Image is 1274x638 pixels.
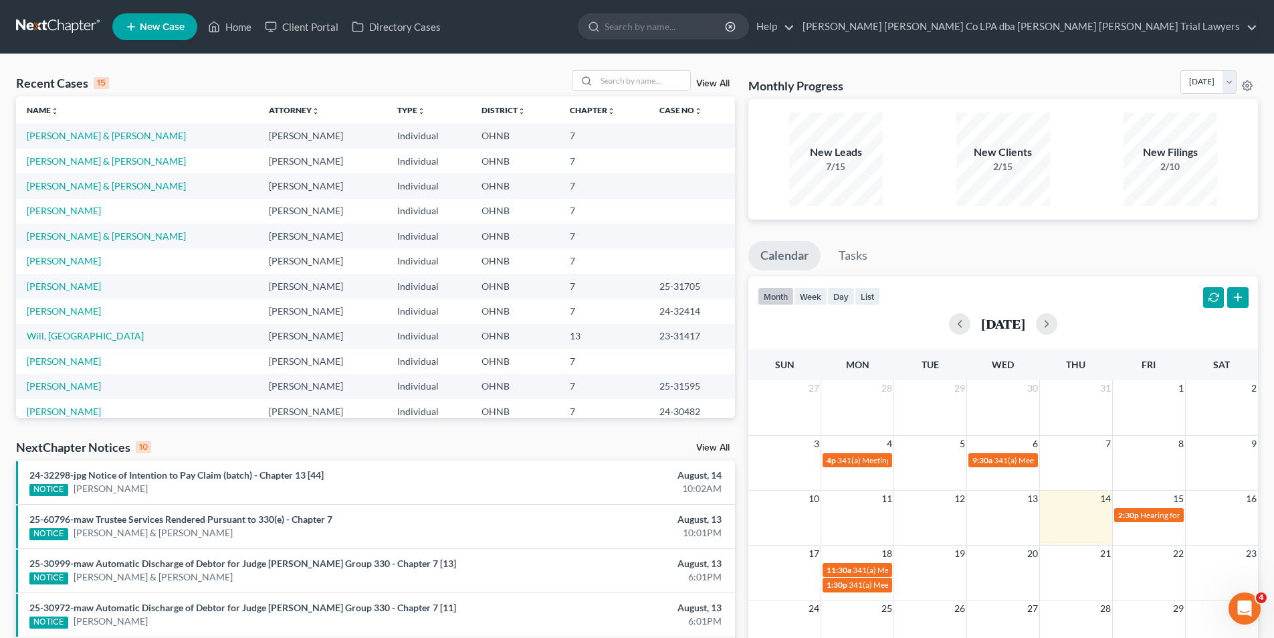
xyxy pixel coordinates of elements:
span: 8 [1177,436,1185,452]
span: 4 [885,436,893,452]
a: Nameunfold_more [27,105,59,115]
i: unfold_more [417,107,425,115]
button: month [758,287,794,305]
a: Calendar [748,241,821,270]
a: Client Portal [258,15,345,39]
div: 6:01PM [500,615,722,628]
h2: [DATE] [981,317,1025,331]
a: Will, [GEOGRAPHIC_DATA] [27,330,144,341]
td: OHNB [471,173,559,198]
a: Tasks [827,241,879,270]
span: 15 [1172,491,1185,507]
a: View All [696,443,730,453]
td: Individual [387,299,471,323]
td: Individual [387,149,471,173]
td: OHNB [471,199,559,224]
span: 9 [1250,436,1258,452]
span: Mon [846,359,869,370]
td: [PERSON_NAME] [258,324,387,349]
span: Sun [775,359,794,370]
a: Chapterunfold_more [570,105,615,115]
div: NOTICE [29,484,68,496]
div: August, 13 [500,513,722,526]
span: Fri [1142,359,1156,370]
div: NOTICE [29,572,68,584]
span: Thu [1066,359,1085,370]
span: 28 [880,380,893,396]
span: Hearing for [PERSON_NAME] [1140,510,1245,520]
span: 7 [1104,436,1112,452]
span: 24 [807,601,821,617]
span: 16 [1245,491,1258,507]
a: [PERSON_NAME] & [PERSON_NAME] [27,230,186,242]
td: Individual [387,274,471,299]
div: NextChapter Notices [16,439,151,455]
td: OHNB [471,349,559,374]
div: New Filings [1124,145,1217,160]
a: [PERSON_NAME] & [PERSON_NAME] [27,155,186,167]
td: [PERSON_NAME] [258,399,387,424]
td: 25-31705 [649,274,735,299]
button: list [855,287,880,305]
td: 7 [559,199,649,224]
button: week [794,287,827,305]
span: 18 [880,546,893,562]
td: 7 [559,349,649,374]
span: 12 [953,491,966,507]
i: unfold_more [518,107,526,115]
a: Attorneyunfold_more [269,105,320,115]
a: Districtunfold_more [482,105,526,115]
td: [PERSON_NAME] [258,199,387,224]
a: [PERSON_NAME] & [PERSON_NAME] [27,180,186,191]
td: [PERSON_NAME] [258,123,387,148]
td: OHNB [471,248,559,273]
span: 29 [953,380,966,396]
a: 24-32298-jpg Notice of Intention to Pay Claim (batch) - Chapter 13 [44] [29,469,324,481]
span: 21 [1099,546,1112,562]
span: 11 [880,491,893,507]
td: Individual [387,349,471,374]
td: [PERSON_NAME] [258,149,387,173]
a: [PERSON_NAME] [27,305,101,317]
span: 25 [880,601,893,617]
a: [PERSON_NAME] [27,255,101,266]
iframe: Intercom live chat [1229,592,1261,625]
a: 25-60796-maw Trustee Services Rendered Pursuant to 330(e) - Chapter 7 [29,513,332,525]
td: 7 [559,224,649,248]
td: 25-31595 [649,374,735,399]
span: 341(a) Meeting of Creditors for [PERSON_NAME] [994,455,1167,465]
a: [PERSON_NAME] & [PERSON_NAME] [74,570,233,584]
div: August, 13 [500,601,722,615]
span: 17 [807,546,821,562]
td: 23-31417 [649,324,735,349]
a: Directory Cases [345,15,447,39]
td: [PERSON_NAME] [258,299,387,323]
div: NOTICE [29,617,68,629]
a: [PERSON_NAME] & [PERSON_NAME] [27,130,186,141]
div: 6:01PM [500,570,722,584]
td: OHNB [471,274,559,299]
span: 1 [1177,380,1185,396]
span: 20 [1026,546,1039,562]
span: 30 [1026,380,1039,396]
span: 14 [1099,491,1112,507]
td: OHNB [471,399,559,424]
i: unfold_more [694,107,702,115]
span: 341(a) Meeting of Creditors for [PERSON_NAME] [853,565,1026,575]
a: [PERSON_NAME] [27,406,101,417]
td: OHNB [471,324,559,349]
td: Individual [387,199,471,224]
td: 7 [559,248,649,273]
td: [PERSON_NAME] [258,173,387,198]
td: Individual [387,399,471,424]
a: [PERSON_NAME] [74,615,148,628]
span: 2 [1250,380,1258,396]
i: unfold_more [312,107,320,115]
td: 7 [559,149,649,173]
td: [PERSON_NAME] [258,274,387,299]
div: NOTICE [29,528,68,540]
span: 13 [1026,491,1039,507]
td: 7 [559,274,649,299]
a: [PERSON_NAME] [27,380,101,392]
button: day [827,287,855,305]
